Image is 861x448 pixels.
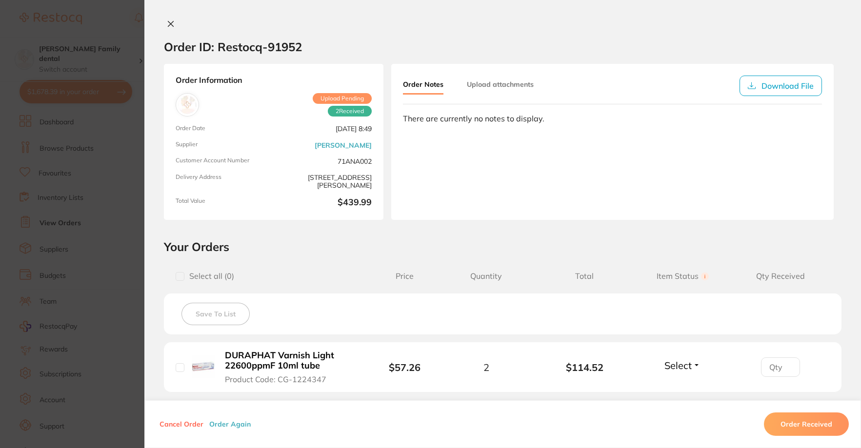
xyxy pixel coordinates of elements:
[206,420,254,429] button: Order Again
[372,272,437,281] span: Price
[278,157,372,165] span: 71ANA002
[389,361,420,373] b: $57.26
[278,174,372,190] span: [STREET_ADDRESS][PERSON_NAME]
[176,76,372,85] strong: Order Information
[164,39,302,54] h2: Order ID: Restocq- 91952
[225,351,354,370] b: DURAPHAT Varnish Light 22600ppmF 10ml tube
[184,272,234,281] span: Select all ( 0 )
[437,272,535,281] span: Quantity
[176,197,270,208] span: Total Value
[536,362,634,373] b: $114.52
[176,141,270,149] span: Supplier
[181,303,250,325] button: Save To List
[740,76,822,96] button: Download File
[178,96,197,114] img: Henry Schein Halas
[536,272,634,281] span: Total
[483,362,489,373] span: 2
[403,114,822,123] div: There are currently no notes to display.
[176,125,270,133] span: Order Date
[313,93,372,104] span: Upload Pending
[467,76,534,93] button: Upload attachments
[176,174,270,190] span: Delivery Address
[222,350,357,384] button: DURAPHAT Varnish Light 22600ppmF 10ml tube Product Code: CG-1224347
[661,359,703,371] button: Select
[328,106,372,117] span: Received
[176,157,270,165] span: Customer Account Number
[192,355,215,378] img: DURAPHAT Varnish Light 22600ppmF 10ml tube
[164,239,841,254] h2: Your Orders
[634,272,732,281] span: Item Status
[315,141,372,149] a: [PERSON_NAME]
[157,420,206,429] button: Cancel Order
[278,197,372,208] b: $439.99
[278,125,372,133] span: [DATE] 8:49
[225,375,326,384] span: Product Code: CG-1224347
[764,412,849,436] button: Order Received
[403,76,443,95] button: Order Notes
[732,272,830,281] span: Qty Received
[761,357,800,377] input: Qty
[664,359,692,371] span: Select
